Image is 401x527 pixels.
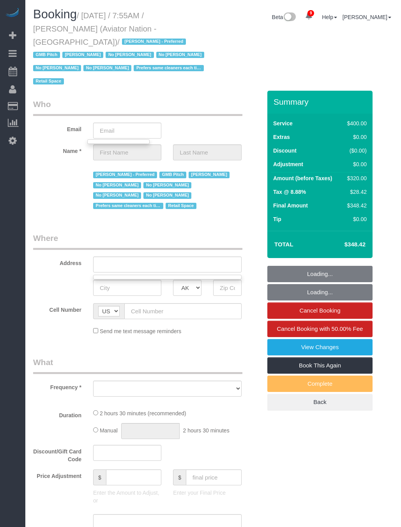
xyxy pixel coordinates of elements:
[124,303,242,319] input: Cell Number
[62,52,103,58] span: [PERSON_NAME]
[33,38,207,86] span: /
[173,144,241,160] input: Last Name
[33,11,207,86] small: / [DATE] / 7:55AM / [PERSON_NAME] (Aviator Nation - [GEOGRAPHIC_DATA])
[93,172,157,178] span: [PERSON_NAME] - Preferred
[273,188,306,196] label: Tax @ 8.88%
[273,133,290,141] label: Extras
[173,489,241,497] p: Enter your Final Price
[106,52,154,58] span: No [PERSON_NAME]
[27,303,87,314] label: Cell Number
[93,489,161,504] p: Enter the Amount to Adjust, or
[274,241,293,248] strong: Total
[173,469,186,485] span: $
[143,182,191,188] span: No [PERSON_NAME]
[344,202,367,209] div: $348.42
[27,445,87,463] label: Discount/Gift Card Code
[344,188,367,196] div: $28.42
[277,325,363,332] span: Cancel Booking with 50.00% Fee
[301,8,316,25] a: 9
[273,160,303,168] label: Adjustment
[273,202,308,209] label: Final Amount
[93,203,163,209] span: Prefers same cleaners each time
[213,280,242,296] input: Zip Code
[189,172,230,178] span: [PERSON_NAME]
[83,65,131,71] span: No [PERSON_NAME]
[93,469,106,485] span: $
[33,52,60,58] span: GMB Pitch
[273,215,281,223] label: Tip
[27,123,87,133] label: Email
[273,119,293,127] label: Service
[344,147,367,155] div: ($0.00)
[93,182,141,188] span: No [PERSON_NAME]
[33,98,242,116] legend: Who
[344,133,367,141] div: $0.00
[267,321,373,337] a: Cancel Booking with 50.00% Fee
[33,7,77,21] span: Booking
[159,172,186,178] span: GMB Pitch
[343,14,391,20] a: [PERSON_NAME]
[93,144,161,160] input: First Name
[267,357,373,374] a: Book This Again
[274,97,369,106] h3: Summary
[27,256,87,267] label: Address
[33,232,242,250] legend: Where
[93,280,161,296] input: City
[186,469,242,485] input: final price
[344,119,367,127] div: $400.00
[322,14,337,20] a: Help
[273,147,297,155] label: Discount
[27,469,87,480] label: Price Adjustment
[272,14,296,20] a: Beta
[273,174,332,182] label: Amount (before Taxes)
[166,203,196,209] span: Retail Space
[344,160,367,168] div: $0.00
[183,427,230,434] span: 2 hours 30 minutes
[27,144,87,155] label: Name *
[100,410,186,416] span: 2 hours 30 minutes (recommended)
[321,241,366,248] h4: $348.42
[134,65,204,71] span: Prefers same cleaners each time
[267,302,373,319] a: Cancel Booking
[27,381,87,391] label: Frequency *
[93,192,141,199] span: No [PERSON_NAME]
[156,52,204,58] span: No [PERSON_NAME]
[267,339,373,355] a: View Changes
[344,215,367,223] div: $0.00
[344,174,367,182] div: $320.00
[122,39,186,45] span: [PERSON_NAME] - Preferred
[100,328,181,334] span: Send me text message reminders
[307,10,314,16] span: 9
[267,394,373,410] a: Back
[143,192,191,199] span: No [PERSON_NAME]
[283,12,296,23] img: New interface
[100,427,118,434] span: Manual
[5,8,20,19] img: Automaid Logo
[93,123,161,139] input: Email
[33,357,242,374] legend: What
[33,65,81,71] span: No [PERSON_NAME]
[33,78,64,84] span: Retail Space
[27,409,87,419] label: Duration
